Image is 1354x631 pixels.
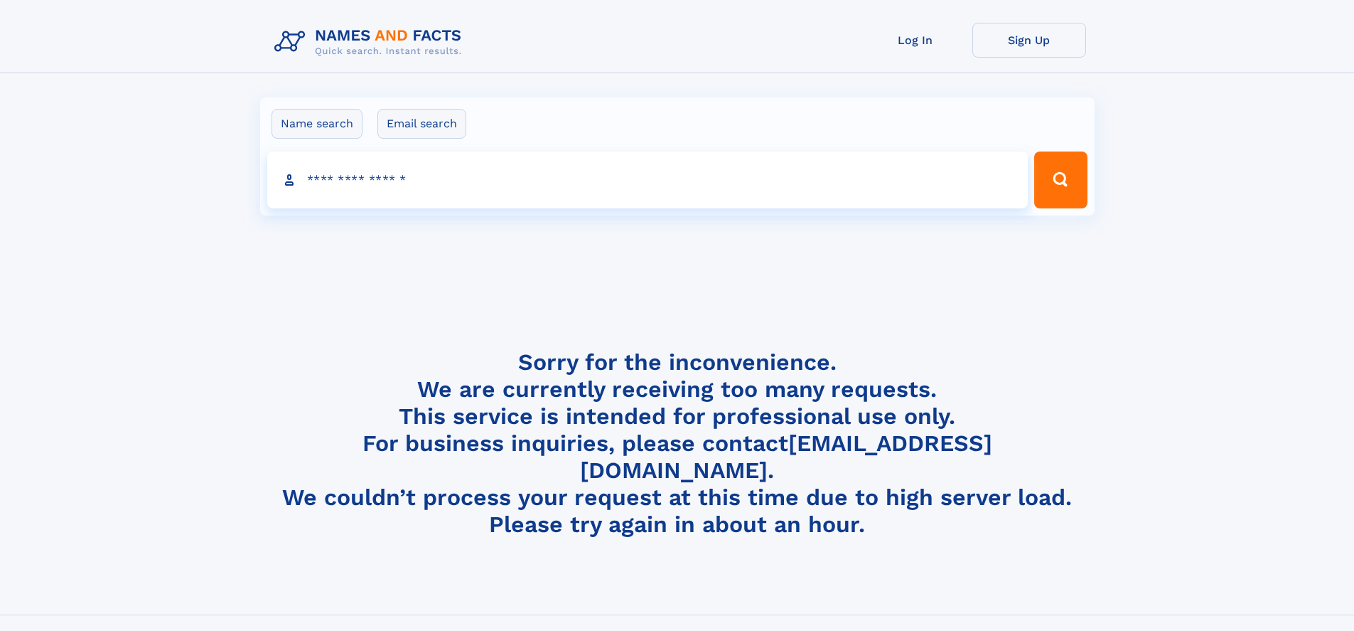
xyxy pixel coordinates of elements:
[269,23,473,61] img: Logo Names and Facts
[972,23,1086,58] a: Sign Up
[377,109,466,139] label: Email search
[269,349,1086,539] h4: Sorry for the inconvenience. We are currently receiving too many requests. This service is intend...
[859,23,972,58] a: Log In
[1034,152,1087,208] button: Search Button
[267,152,1028,208] input: search input
[580,430,992,484] a: [EMAIL_ADDRESS][DOMAIN_NAME]
[272,109,362,139] label: Name search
